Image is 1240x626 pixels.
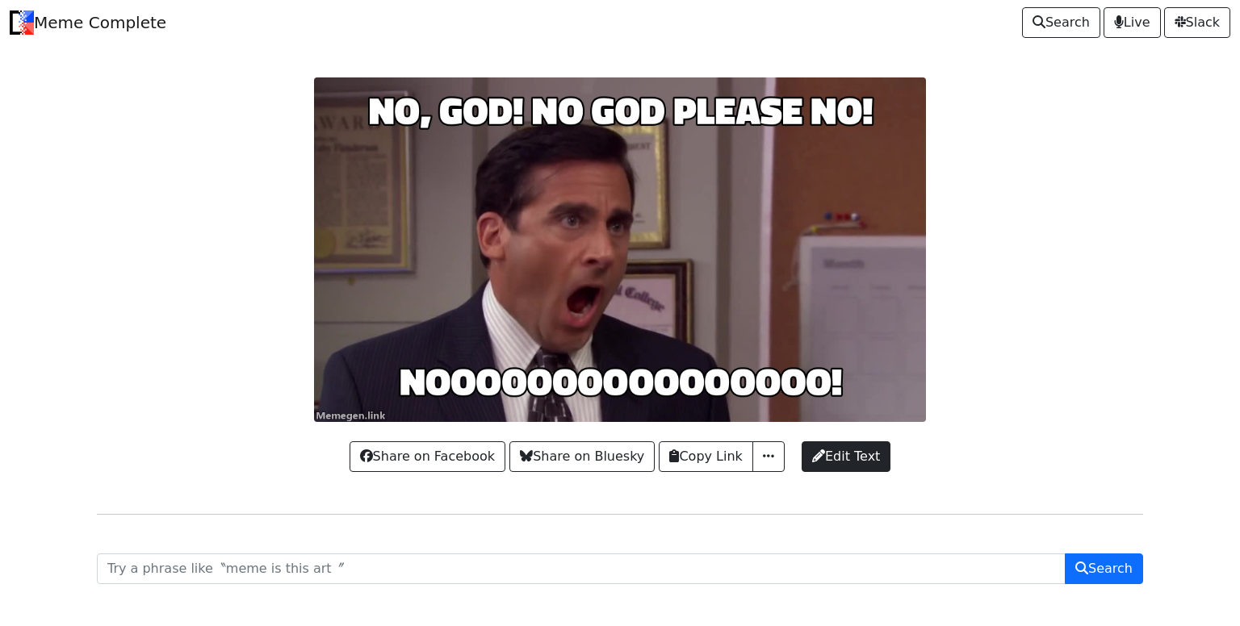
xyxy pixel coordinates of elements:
a: Live [1104,7,1161,38]
a: Share on Bluesky [509,441,655,472]
span: Search [1075,559,1133,578]
a: Meme Complete [10,6,166,39]
a: Edit Text [802,441,890,472]
span: Live [1114,13,1150,32]
button: Search [1065,553,1143,584]
a: Slack [1164,7,1230,38]
input: Try a phrase like〝meme is this art〞 [97,553,1066,584]
span: Edit Text [812,447,880,466]
span: Slack [1175,13,1220,32]
img: Meme Complete [10,10,34,35]
span: Share on Facebook [360,447,495,466]
span: Search [1033,13,1090,32]
span: Share on Bluesky [520,447,644,466]
a: Share on Facebook [350,441,505,472]
a: Search [1022,7,1100,38]
button: Copy Link [659,441,752,472]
